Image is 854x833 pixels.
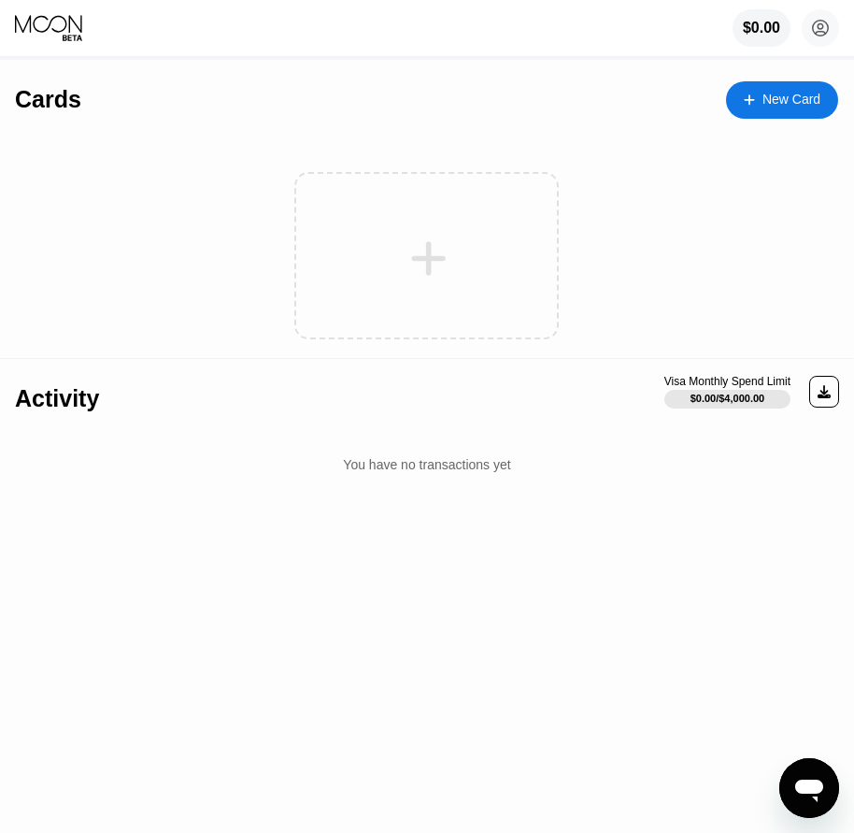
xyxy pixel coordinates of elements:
[743,20,780,36] div: $0.00
[726,81,838,119] div: New Card
[664,375,790,388] div: Visa Monthly Spend Limit
[15,86,81,113] div: Cards
[762,92,820,108] div: New Card
[733,9,790,47] div: $0.00
[15,438,839,491] div: You have no transactions yet
[779,758,839,818] iframe: Button to launch messaging window
[15,385,99,412] div: Activity
[690,393,765,404] div: $0.00 / $4,000.00
[664,375,790,409] div: Visa Monthly Spend Limit$0.00/$4,000.00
